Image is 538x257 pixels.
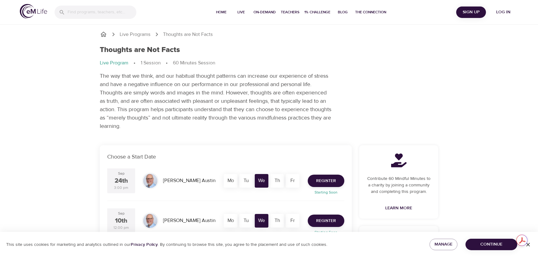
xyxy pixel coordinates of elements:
nav: breadcrumb [100,59,438,67]
span: Learn More [385,204,412,212]
div: Sep [118,171,125,176]
button: Register [308,175,344,187]
a: Privacy Policy [131,242,158,247]
p: 1 Session [141,59,161,67]
span: Log in [491,8,516,16]
button: Log in [488,7,518,18]
button: Continue [465,239,517,250]
a: Live Programs [120,31,151,38]
div: 3:00 pm [114,185,128,190]
p: Contribute 60 Mindful Minutes to a charity by joining a community and completing this program. [367,176,431,195]
p: 60 Minutes Session [173,59,215,67]
div: Tu [239,174,253,188]
a: Learn More [383,203,415,214]
span: Teachers [281,9,299,15]
span: Live [234,9,249,15]
span: Manage [434,241,452,248]
div: [PERSON_NAME] Austin [161,215,218,227]
button: Sign Up [456,7,486,18]
div: Th [270,174,284,188]
span: Sign Up [459,8,483,16]
div: Th [270,214,284,228]
div: We [255,174,268,188]
div: Fr [286,214,299,228]
span: On-Demand [254,9,276,15]
span: Blog [335,9,350,15]
p: Starting Soon [304,189,348,195]
span: 1% Challenge [304,9,330,15]
span: Continue [470,241,512,248]
h1: Thoughts are Not Facts [100,46,180,54]
span: Register [316,217,336,225]
div: Fr [286,174,299,188]
input: Find programs, teachers, etc... [68,6,136,19]
span: The Connection [355,9,386,15]
p: Thoughts are Not Facts [163,31,213,38]
div: [PERSON_NAME] Austin [161,175,218,187]
div: Tu [239,214,253,228]
div: 24th [115,176,128,185]
div: Sep [118,211,125,216]
p: Live Program [100,59,128,67]
div: 10th [115,216,127,225]
button: Manage [430,239,457,250]
nav: breadcrumb [100,31,438,38]
div: We [255,214,268,228]
span: Register [316,177,336,185]
button: Register [308,215,344,227]
span: Home [214,9,229,15]
img: logo [20,4,47,19]
p: Choose a Start Date [107,153,344,161]
div: Mo [224,174,237,188]
p: Starting Soon [304,229,348,235]
div: 12:00 pm [113,225,129,230]
p: The way that we think, and our habitual thought patterns can increase our experience of stress an... [100,72,332,130]
div: Mo [224,214,237,228]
